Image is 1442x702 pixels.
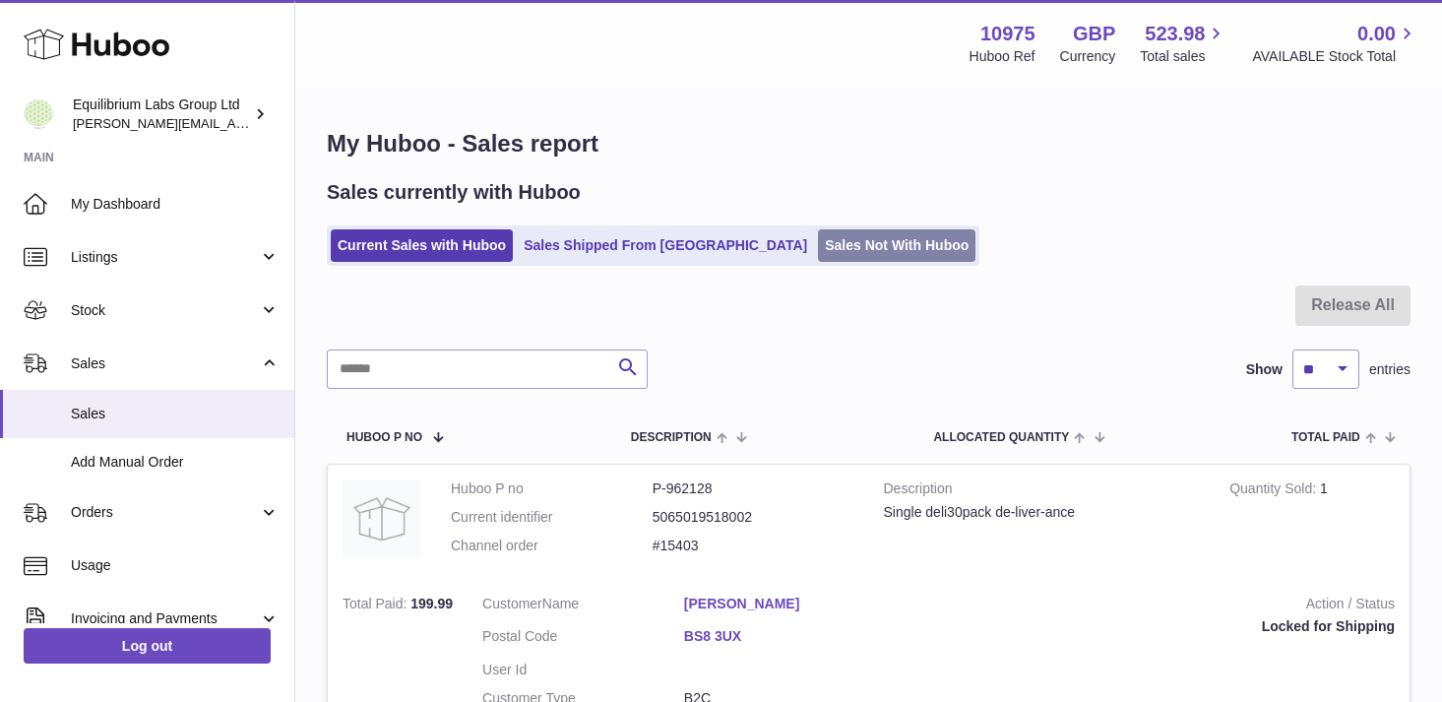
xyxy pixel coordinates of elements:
strong: Action / Status [915,595,1395,618]
span: 0.00 [1357,21,1396,47]
dt: Channel order [451,537,653,555]
span: Orders [71,503,259,522]
span: Add Manual Order [71,453,280,472]
span: Total paid [1291,431,1360,444]
span: Description [631,431,712,444]
dt: Huboo P no [451,479,653,498]
span: Huboo P no [346,431,422,444]
span: ALLOCATED Quantity [933,431,1069,444]
span: Sales [71,354,259,373]
a: 523.98 Total sales [1140,21,1227,66]
span: 523.98 [1145,21,1205,47]
h1: My Huboo - Sales report [327,128,1411,160]
div: Currency [1060,47,1116,66]
span: 199.99 [410,596,453,611]
strong: Description [884,479,1201,503]
span: Stock [71,301,259,320]
dt: User Id [482,661,684,679]
span: Invoicing and Payments [71,609,259,628]
h2: Sales currently with Huboo [327,179,581,206]
label: Show [1246,360,1283,379]
a: Log out [24,628,271,664]
span: Total sales [1140,47,1227,66]
img: no-photo.jpg [343,479,421,558]
span: entries [1369,360,1411,379]
a: Current Sales with Huboo [331,229,513,262]
a: BS8 3UX [684,627,886,646]
dd: 5065019518002 [653,508,854,527]
td: 1 [1215,465,1410,580]
dt: Postal Code [482,627,684,651]
dd: #15403 [653,537,854,555]
strong: GBP [1073,21,1115,47]
strong: 10975 [980,21,1035,47]
span: Listings [71,248,259,267]
dt: Current identifier [451,508,653,527]
div: Huboo Ref [970,47,1035,66]
dd: P-962128 [653,479,854,498]
strong: Quantity Sold [1229,480,1320,501]
span: AVAILABLE Stock Total [1252,47,1418,66]
a: Sales Shipped From [GEOGRAPHIC_DATA] [517,229,814,262]
a: [PERSON_NAME] [684,595,886,613]
span: Customer [482,596,542,611]
div: Single deli30pack de-liver-ance [884,503,1201,522]
a: 0.00 AVAILABLE Stock Total [1252,21,1418,66]
strong: Total Paid [343,596,410,616]
a: Sales Not With Huboo [818,229,975,262]
img: h.woodrow@theliverclinic.com [24,99,53,129]
span: [PERSON_NAME][EMAIL_ADDRESS][DOMAIN_NAME] [73,115,395,131]
dt: Name [482,595,684,618]
span: My Dashboard [71,195,280,214]
span: Usage [71,556,280,575]
span: Sales [71,405,280,423]
div: Locked for Shipping [915,617,1395,636]
div: Equilibrium Labs Group Ltd [73,96,250,133]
